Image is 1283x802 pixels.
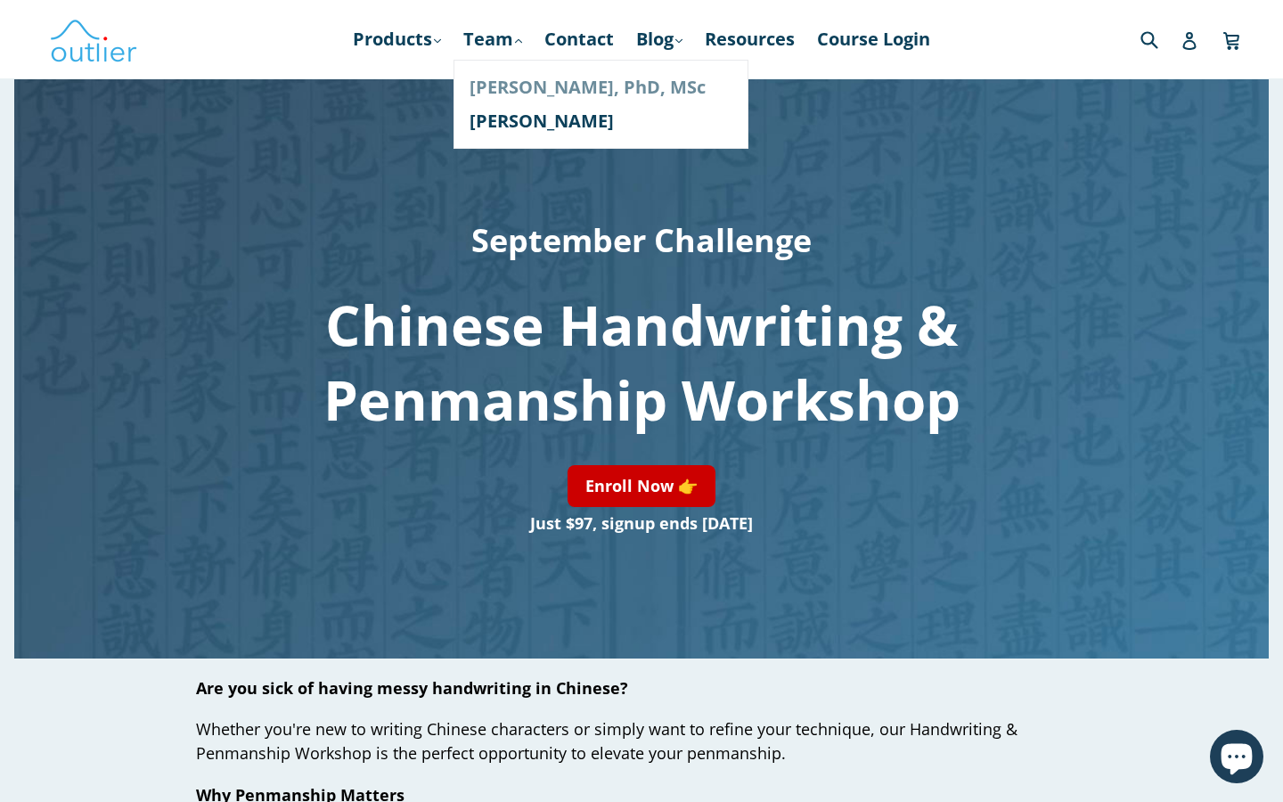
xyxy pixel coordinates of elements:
a: Team [454,23,531,55]
a: Blog [627,23,691,55]
a: Enroll Now 👉 [568,465,715,507]
a: Course Login [808,23,939,55]
h2: September Challenge [202,209,1081,273]
a: Contact [535,23,623,55]
h3: Just $97, signup ends [DATE] [202,507,1081,539]
span: Are you sick of having messy handwriting in Chinese? [196,677,628,699]
span: Whether you're new to writing Chinese characters or simply want to refine your technique, our Han... [196,718,1017,764]
a: [PERSON_NAME] [470,104,732,138]
a: [PERSON_NAME], PhD, MSc [470,70,732,104]
input: Search [1136,20,1185,57]
a: Products [344,23,450,55]
inbox-online-store-chat: Shopify online store chat [1205,730,1269,788]
a: Resources [696,23,804,55]
h1: Chinese Handwriting & Penmanship Workshop [202,287,1081,437]
img: Outlier Linguistics [49,13,138,65]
